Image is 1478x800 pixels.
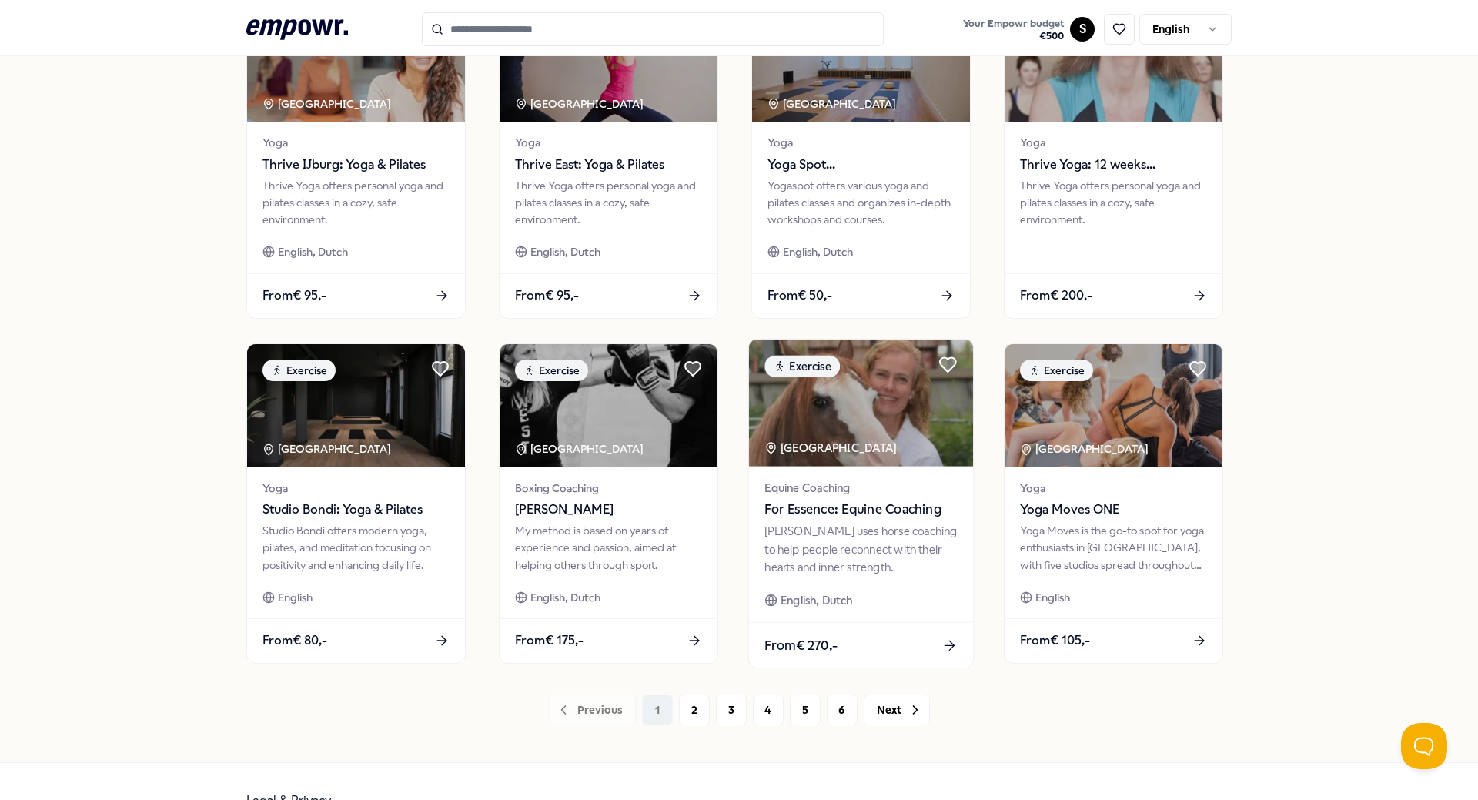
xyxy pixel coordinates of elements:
[748,338,975,668] a: package imageExercise[GEOGRAPHIC_DATA] Equine CoachingFor Essence: Equine Coaching[PERSON_NAME] u...
[764,479,957,497] span: Equine Coaching
[1020,500,1207,520] span: Yoga Moves ONE
[515,500,702,520] span: [PERSON_NAME]
[1035,589,1070,606] span: English
[749,340,973,467] img: package image
[262,95,393,112] div: [GEOGRAPHIC_DATA]
[500,344,717,467] img: package image
[515,286,579,306] span: From € 95,-
[764,355,840,377] div: Exercise
[679,695,710,725] button: 2
[963,18,1064,30] span: Your Empowr budget
[262,360,336,381] div: Exercise
[767,134,955,151] span: Yoga
[716,695,747,725] button: 3
[963,30,1064,42] span: € 500
[515,360,588,381] div: Exercise
[262,500,450,520] span: Studio Bondi: Yoga & Pilates
[753,695,784,725] button: 4
[960,15,1067,45] button: Your Empowr budget€500
[246,343,466,664] a: package imageExercise[GEOGRAPHIC_DATA] YogaStudio Bondi: Yoga & PilatesStudio Bondi offers modern...
[764,500,957,520] span: For Essence: Equine Coaching
[1020,440,1151,457] div: [GEOGRAPHIC_DATA]
[1004,343,1223,664] a: package imageExercise[GEOGRAPHIC_DATA] YogaYoga Moves ONEYoga Moves is the go-to spot for yoga en...
[262,177,450,229] div: Thrive Yoga offers personal yoga and pilates classes in a cozy, safe environment.
[790,695,821,725] button: 5
[783,243,853,260] span: English, Dutch
[262,286,326,306] span: From € 95,-
[1020,522,1207,574] div: Yoga Moves is the go-to spot for yoga enthusiasts in [GEOGRAPHIC_DATA], with five studios spread ...
[515,95,646,112] div: [GEOGRAPHIC_DATA]
[262,440,393,457] div: [GEOGRAPHIC_DATA]
[767,155,955,175] span: Yoga Spot [GEOGRAPHIC_DATA]: Yoga & Pilates
[1020,286,1092,306] span: From € 200,-
[278,243,348,260] span: English, Dutch
[781,591,853,609] span: English, Dutch
[1020,134,1207,151] span: Yoga
[530,243,600,260] span: English, Dutch
[1005,344,1222,467] img: package image
[1401,723,1447,769] iframe: Help Scout Beacon - Open
[764,439,899,457] div: [GEOGRAPHIC_DATA]
[262,134,450,151] span: Yoga
[827,695,858,725] button: 6
[1020,480,1207,497] span: Yoga
[278,589,313,606] span: English
[764,523,957,576] div: [PERSON_NAME] uses horse coaching to help people reconnect with their hearts and inner strength.
[515,631,584,651] span: From € 175,-
[864,695,930,725] button: Next
[499,343,718,664] a: package imageExercise[GEOGRAPHIC_DATA] Boxing Coaching[PERSON_NAME]My method is based on years of...
[767,95,898,112] div: [GEOGRAPHIC_DATA]
[767,286,832,306] span: From € 50,-
[515,155,702,175] span: Thrive East: Yoga & Pilates
[262,631,327,651] span: From € 80,-
[1070,17,1095,42] button: S
[1020,155,1207,175] span: Thrive Yoga: 12 weeks pregnancy yoga
[764,634,838,654] span: From € 270,-
[767,177,955,229] div: Yogaspot offers various yoga and pilates classes and organizes in-depth workshops and courses.
[515,134,702,151] span: Yoga
[515,440,646,457] div: [GEOGRAPHIC_DATA]
[1020,360,1093,381] div: Exercise
[515,177,702,229] div: Thrive Yoga offers personal yoga and pilates classes in a cozy, safe environment.
[262,155,450,175] span: Thrive IJburg: Yoga & Pilates
[1020,177,1207,229] div: Thrive Yoga offers personal yoga and pilates classes in a cozy, safe environment.
[247,344,465,467] img: package image
[957,13,1070,45] a: Your Empowr budget€500
[262,522,450,574] div: Studio Bondi offers modern yoga, pilates, and meditation focusing on positivity and enhancing dai...
[1020,631,1090,651] span: From € 105,-
[422,12,884,46] input: Search for products, categories or subcategories
[530,589,600,606] span: English, Dutch
[515,522,702,574] div: My method is based on years of experience and passion, aimed at helping others through sport.
[262,480,450,497] span: Yoga
[515,480,702,497] span: Boxing Coaching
